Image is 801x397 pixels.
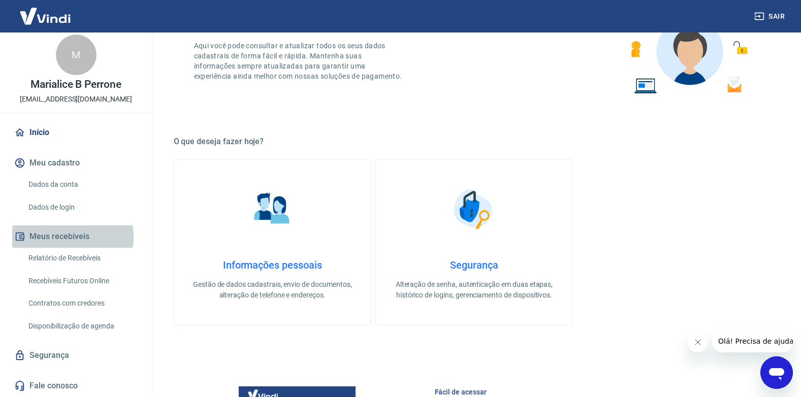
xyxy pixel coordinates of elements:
a: Início [12,121,140,144]
a: Dados de login [24,197,140,218]
a: Recebíveis Futuros Online [24,271,140,291]
h4: Segurança [392,259,556,271]
h5: O que deseja fazer hoje? [174,137,775,147]
button: Sair [752,7,789,26]
img: Segurança [448,184,499,235]
img: Vindi [12,1,78,31]
a: Fale conosco [12,375,140,397]
h6: Fácil de acessar [435,387,751,397]
p: Aqui você pode consultar e atualizar todos os seus dados cadastrais de forma fácil e rápida. Mant... [194,41,404,81]
p: Marialice B Perrone [30,79,121,90]
p: [EMAIL_ADDRESS][DOMAIN_NAME] [20,94,132,105]
p: Gestão de dados cadastrais, envio de documentos, alteração de telefone e endereços. [190,279,355,301]
img: Informações pessoais [247,184,298,235]
iframe: Fechar mensagem [688,332,708,352]
span: Olá! Precisa de ajuda? [6,7,85,15]
a: Relatório de Recebíveis [24,248,140,269]
a: Contratos com credores [24,293,140,314]
button: Meus recebíveis [12,225,140,248]
button: Meu cadastro [12,152,140,174]
a: Dados da conta [24,174,140,195]
iframe: Mensagem da empresa [712,330,793,352]
a: Segurança [12,344,140,367]
p: Alteração de senha, autenticação em duas etapas, histórico de logins, gerenciamento de dispositivos. [392,279,556,301]
a: Disponibilização de agenda [24,316,140,337]
h4: Informações pessoais [190,259,355,271]
a: SegurançaSegurançaAlteração de senha, autenticação em duas etapas, histórico de logins, gerenciam... [375,159,573,325]
iframe: Botão para abrir a janela de mensagens [760,356,793,389]
a: Informações pessoaisInformações pessoaisGestão de dados cadastrais, envio de documentos, alteraçã... [174,159,371,325]
div: M [56,35,97,75]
